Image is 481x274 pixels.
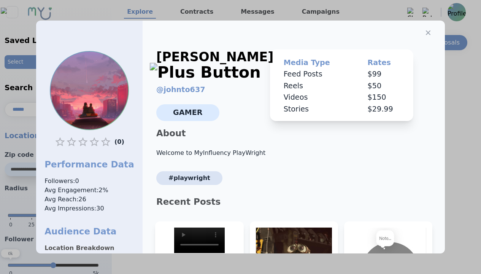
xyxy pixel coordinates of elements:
[357,92,411,104] td: $ 150
[44,225,134,237] h1: Audience Data
[150,148,437,158] p: Welcome to MyInfluency PlayWright
[150,127,437,139] p: About
[150,63,261,82] img: Plus Button
[114,136,124,148] p: ( 0 )
[357,68,411,80] td: $ 99
[44,204,134,213] span: Avg Impressions: 30
[150,196,437,208] p: Recent Posts
[273,104,357,115] td: Stories
[44,186,134,195] span: Avg Engagement: 2 %
[156,49,273,80] div: [PERSON_NAME]
[156,85,205,94] a: @johnto637
[51,52,128,129] img: Profile
[44,177,134,186] span: Followers: 0
[273,92,357,104] td: Videos
[357,104,411,115] td: $ 29.99
[273,57,357,68] th: Media Type
[156,171,222,185] span: #PlayWright
[156,104,219,121] span: Gamer
[44,244,134,253] p: Location Breakdown
[44,158,134,170] h1: Performance Data
[273,68,357,80] td: Feed Posts
[44,195,134,204] span: Avg Reach: 26
[357,80,411,92] td: $ 50
[357,57,411,68] th: Rates
[273,80,357,92] td: Reels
